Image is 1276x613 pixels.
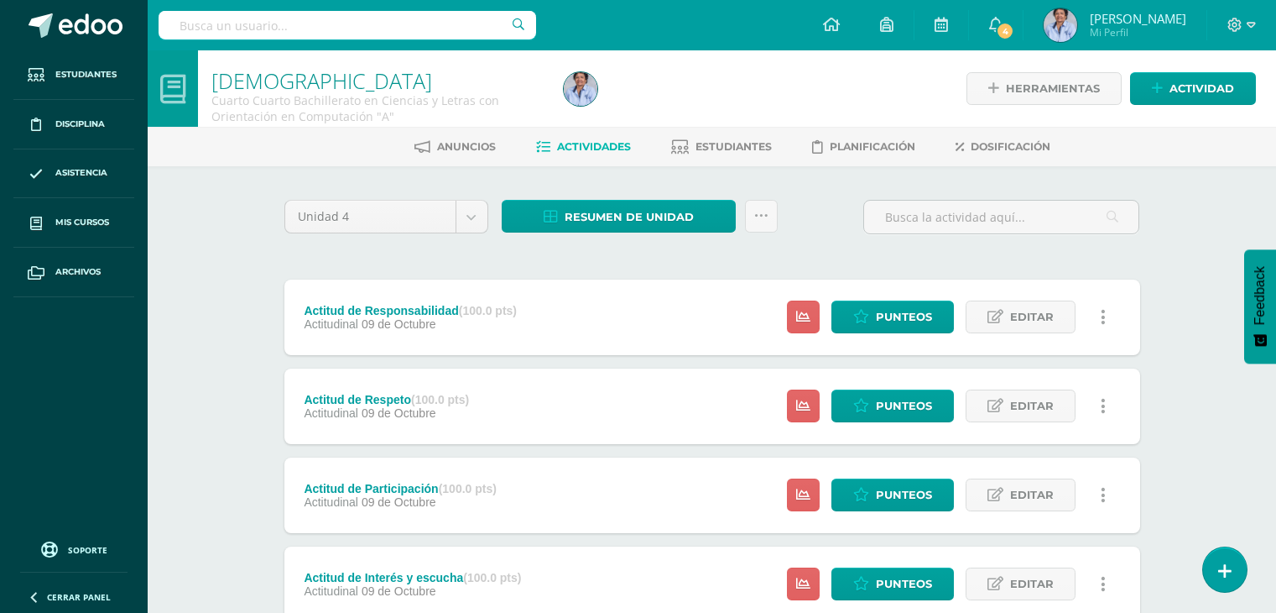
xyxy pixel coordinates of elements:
[304,495,358,509] span: Actitudinal
[55,68,117,81] span: Estudiantes
[565,202,694,233] span: Resumen de unidad
[876,301,932,333] span: Punteos
[13,198,134,248] a: Mis cursos
[13,100,134,149] a: Disciplina
[411,393,469,406] strong: (100.0 pts)
[564,72,597,106] img: f7d43da7d4b76873f72a158759d9652e.png
[211,66,432,95] a: [DEMOGRAPHIC_DATA]
[55,216,109,229] span: Mis cursos
[13,248,134,297] a: Archivos
[830,140,915,153] span: Planificación
[1006,73,1100,104] span: Herramientas
[13,50,134,100] a: Estudiantes
[55,265,101,279] span: Archivos
[20,537,128,560] a: Soporte
[304,304,517,317] div: Actitud de Responsabilidad
[876,479,932,511] span: Punteos
[362,495,436,509] span: 09 de Octubre
[996,22,1014,40] span: 4
[536,134,631,160] a: Actividades
[812,134,915,160] a: Planificación
[304,482,497,495] div: Actitud de Participación
[298,201,443,233] span: Unidad 4
[671,134,772,160] a: Estudiantes
[304,393,469,406] div: Actitud de Respeto
[437,140,496,153] span: Anuncios
[459,304,517,317] strong: (100.0 pts)
[695,140,772,153] span: Estudiantes
[1090,10,1186,27] span: [PERSON_NAME]
[1010,568,1054,600] span: Editar
[304,317,358,331] span: Actitudinal
[831,479,954,511] a: Punteos
[159,11,536,39] input: Busca un usuario...
[1130,72,1256,105] a: Actividad
[439,482,497,495] strong: (100.0 pts)
[864,201,1138,233] input: Busca la actividad aquí...
[557,140,631,153] span: Actividades
[1169,73,1234,104] span: Actividad
[47,591,111,603] span: Cerrar panel
[876,568,932,600] span: Punteos
[55,118,105,131] span: Disciplina
[68,544,107,556] span: Soporte
[414,134,496,160] a: Anuncios
[831,301,954,333] a: Punteos
[876,390,932,422] span: Punteos
[362,317,436,331] span: 09 de Octubre
[55,166,107,180] span: Asistencia
[211,69,544,92] h1: Evangelización
[362,584,436,598] span: 09 de Octubre
[971,140,1050,153] span: Dosificación
[304,571,521,584] div: Actitud de Interés y escucha
[13,149,134,199] a: Asistencia
[1010,390,1054,422] span: Editar
[1010,301,1054,333] span: Editar
[362,406,436,420] span: 09 de Octubre
[1044,8,1077,42] img: f7d43da7d4b76873f72a158759d9652e.png
[1010,479,1054,511] span: Editar
[463,571,521,584] strong: (100.0 pts)
[1090,25,1186,39] span: Mi Perfil
[211,92,544,124] div: Cuarto Cuarto Bachillerato en Ciencias y Letras con Orientación en Computación 'A'
[1244,249,1276,364] button: Feedback - Mostrar encuesta
[304,406,358,420] span: Actitudinal
[1253,266,1268,325] span: Feedback
[831,390,954,422] a: Punteos
[502,200,736,233] a: Resumen de unidad
[304,584,358,598] span: Actitudinal
[831,568,954,600] a: Punteos
[285,201,487,233] a: Unidad 4
[966,72,1122,105] a: Herramientas
[956,134,1050,160] a: Dosificación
